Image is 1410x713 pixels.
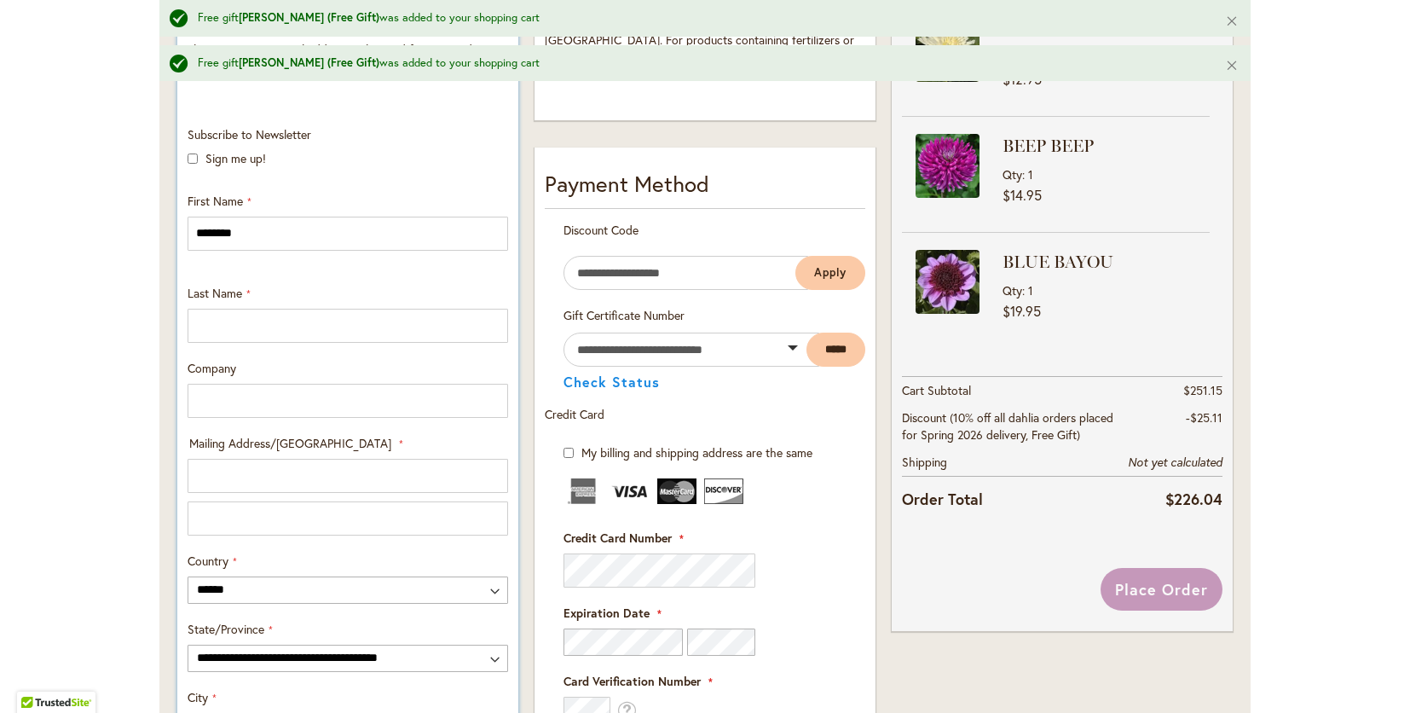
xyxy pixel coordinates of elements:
span: Discount (10% off all dahlia orders placed for Spring 2026 delivery, Free Gift) [902,409,1113,443]
span: 1 [1028,166,1033,183]
span: Mailing Address/[GEOGRAPHIC_DATA] [189,435,391,451]
strong: BEEP BEEP [1003,134,1205,158]
button: Apply [795,256,865,290]
div: Free gift was added to your shopping cart [198,55,1199,72]
img: BEEP BEEP [916,134,979,198]
span: Not yet calculated [1128,455,1222,470]
span: 1 [1028,282,1033,299]
div: Payment Method [545,168,865,209]
span: First Name [188,193,243,209]
span: Company [188,360,236,376]
span: $14.95 [1003,186,1042,204]
span: Subscribe to Newsletter [188,126,311,142]
span: Country [188,553,228,569]
strong: BLUE BAYOU [1003,250,1205,274]
iframe: Launch Accessibility Center [13,652,61,700]
span: Gift Certificate Number [563,307,685,323]
strong: Order Total [902,486,983,511]
span: Last Name [188,285,242,301]
span: $251.15 [1183,382,1222,398]
img: BLUE BAYOU [916,250,979,314]
div: Free gift was added to your shopping cart [198,10,1199,26]
span: Shipping [902,454,947,470]
span: State/Province [188,621,264,637]
span: $226.04 [1165,489,1222,509]
span: Qty [1003,282,1022,299]
span: City [188,689,208,705]
strong: [PERSON_NAME] (Free Gift) [239,55,379,70]
span: Apply [814,265,847,280]
span: $12.95 [1003,70,1042,88]
th: Cart Subtotal [902,376,1116,404]
span: $19.95 [1003,302,1041,320]
span: Qty [1003,166,1022,183]
strong: [PERSON_NAME] (Free Gift) [239,10,379,25]
span: -$25.11 [1186,409,1222,426]
label: Sign me up! [205,150,266,166]
button: Check Status [563,375,660,389]
span: Discount Code [563,222,639,238]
